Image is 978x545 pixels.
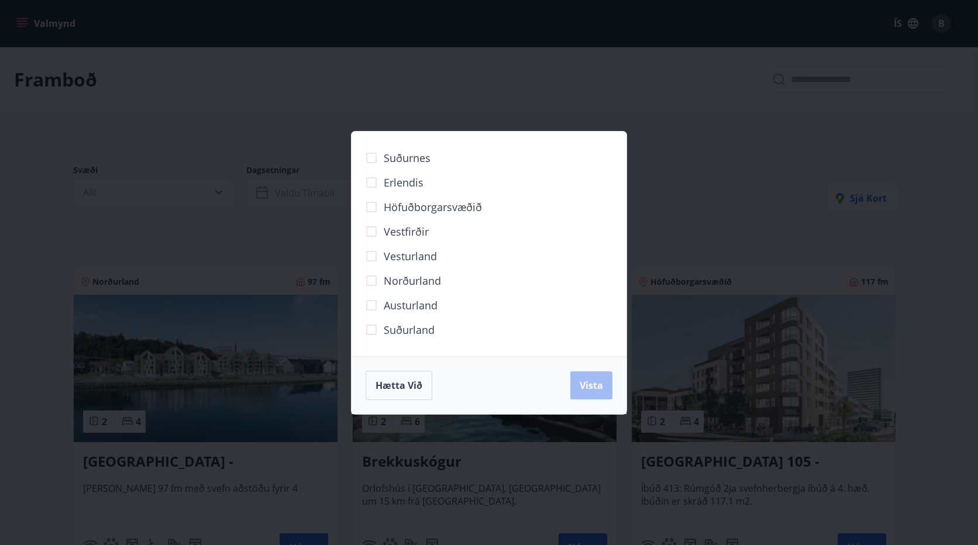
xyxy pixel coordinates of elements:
span: Hætta við [376,379,422,392]
span: Vestfirðir [384,224,429,239]
span: Vesturland [384,249,437,264]
span: Erlendis [384,175,423,190]
button: Hætta við [366,371,432,400]
span: Norðurland [384,273,441,288]
span: Höfuðborgarsvæðið [384,199,482,215]
span: Suðurland [384,322,435,337]
span: Austurland [384,298,438,313]
span: Suðurnes [384,150,431,165]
